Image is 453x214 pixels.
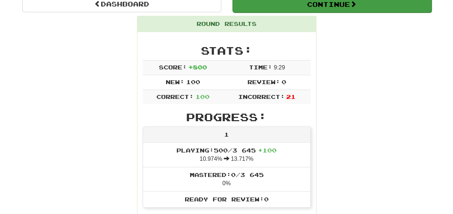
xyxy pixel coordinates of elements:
[282,78,286,85] span: 0
[286,93,296,100] span: 21
[186,78,200,85] span: 100
[185,196,269,202] span: Ready for Review: 0
[143,143,310,167] li: 10.974% 13.717%
[143,127,310,143] div: 1
[188,64,207,70] span: + 800
[137,16,316,32] div: Round Results
[258,147,277,154] span: + 100
[249,64,272,70] span: Time:
[143,167,310,192] li: 0%
[143,111,311,123] h2: Progress:
[176,147,277,154] span: Playing: 500 / 3 645
[156,93,194,100] span: Correct:
[190,171,264,178] span: Mastered: 0 / 3 645
[274,64,285,70] span: 9 : 29
[143,45,311,56] h2: Stats:
[159,64,187,70] span: Score:
[238,93,285,100] span: Incorrect:
[166,78,184,85] span: New:
[247,78,280,85] span: Review:
[195,93,209,100] span: 100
